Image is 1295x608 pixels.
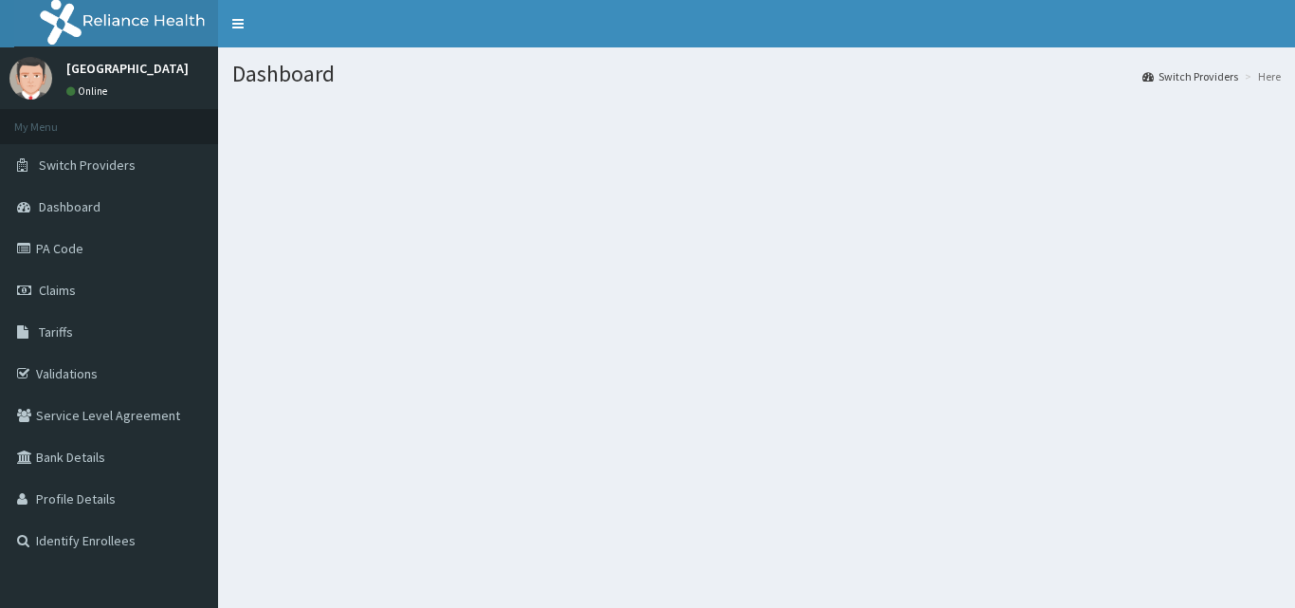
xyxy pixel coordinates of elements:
[39,282,76,299] span: Claims
[1142,68,1238,84] a: Switch Providers
[1240,68,1281,84] li: Here
[39,198,100,215] span: Dashboard
[66,84,112,98] a: Online
[66,62,189,75] p: [GEOGRAPHIC_DATA]
[232,62,1281,86] h1: Dashboard
[39,157,136,174] span: Switch Providers
[39,323,73,341] span: Tariffs
[9,57,52,100] img: User Image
